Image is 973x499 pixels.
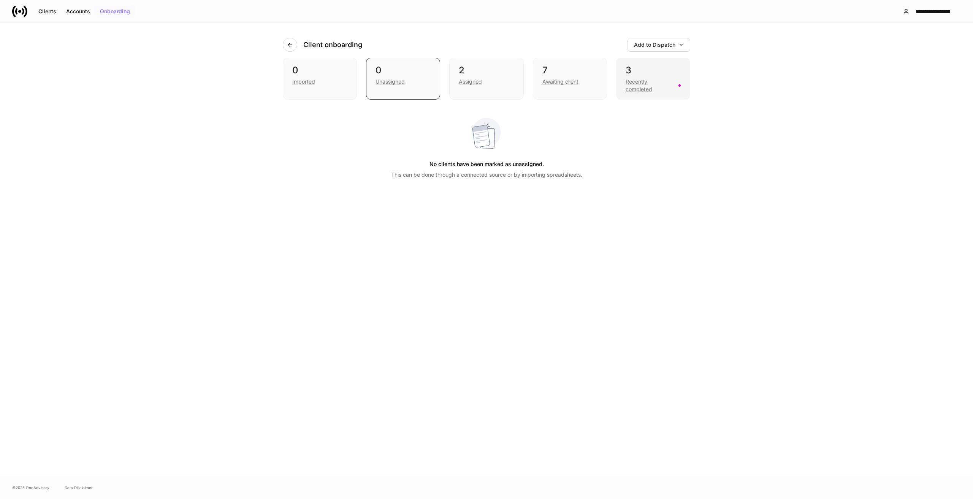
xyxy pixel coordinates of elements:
[292,64,347,76] div: 0
[542,64,597,76] div: 7
[533,58,607,100] div: 7Awaiting client
[429,157,544,171] h5: No clients have been marked as unassigned.
[38,9,56,14] div: Clients
[95,5,135,17] button: Onboarding
[542,78,578,86] div: Awaiting client
[616,58,690,100] div: 3Recently completed
[626,78,674,93] div: Recently completed
[283,58,357,100] div: 0Imported
[391,171,582,179] p: This can be done through a connected source or by importing spreadsheets.
[376,78,405,86] div: Unassigned
[626,64,681,76] div: 3
[33,5,61,17] button: Clients
[12,485,49,491] span: © 2025 OneAdvisory
[61,5,95,17] button: Accounts
[459,64,514,76] div: 2
[366,58,440,100] div: 0Unassigned
[449,58,523,100] div: 2Assigned
[292,78,315,86] div: Imported
[634,42,684,48] div: Add to Dispatch
[459,78,482,86] div: Assigned
[303,40,362,49] h4: Client onboarding
[376,64,431,76] div: 0
[628,38,690,52] button: Add to Dispatch
[65,485,93,491] a: Data Disclaimer
[100,9,130,14] div: Onboarding
[66,9,90,14] div: Accounts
